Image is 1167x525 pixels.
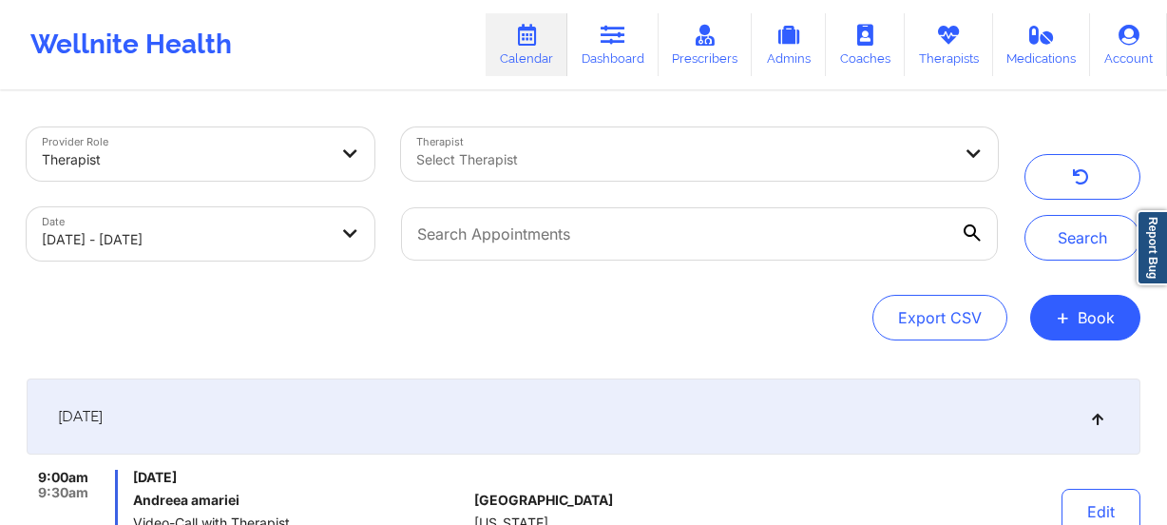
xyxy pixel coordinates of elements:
span: [DATE] [133,470,467,485]
a: Admins [752,13,826,76]
span: [DATE] [58,407,103,426]
span: + [1056,312,1070,322]
input: Search Appointments [401,207,998,261]
div: Therapist [42,139,327,181]
a: Medications [993,13,1091,76]
a: Therapists [905,13,993,76]
a: Dashboard [567,13,659,76]
span: [GEOGRAPHIC_DATA] [474,493,613,508]
a: Prescribers [659,13,753,76]
div: [DATE] - [DATE] [42,219,327,261]
button: Export CSV [872,295,1007,340]
span: 9:00am [38,470,88,485]
a: Calendar [486,13,567,76]
h6: Andreea amariei [133,493,467,508]
button: +Book [1030,295,1140,340]
span: 9:30am [38,485,88,500]
a: Report Bug [1137,210,1167,285]
a: Coaches [826,13,905,76]
button: Search [1024,215,1140,261]
a: Account [1090,13,1167,76]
